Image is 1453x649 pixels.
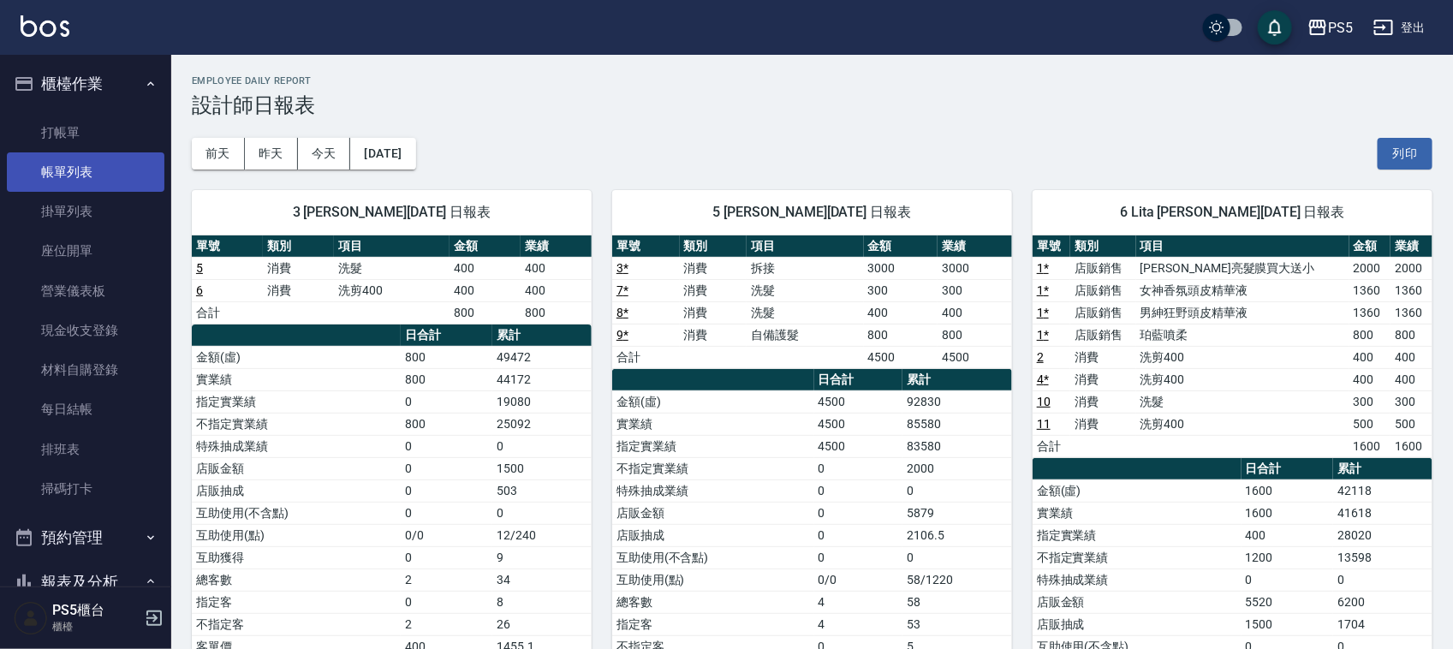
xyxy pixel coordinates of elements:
td: 合計 [1033,435,1070,457]
button: 前天 [192,138,245,170]
td: 珀藍噴柔 [1136,324,1349,346]
a: 掃碼打卡 [7,469,164,509]
td: 800 [1349,324,1391,346]
td: 店販銷售 [1070,279,1136,301]
td: 1360 [1390,279,1432,301]
img: Logo [21,15,69,37]
th: 單號 [612,235,680,258]
img: Person [14,601,48,635]
td: 實業績 [612,413,814,435]
td: 800 [401,413,493,435]
a: 打帳單 [7,113,164,152]
td: 44172 [492,368,592,390]
td: 消費 [680,301,747,324]
td: 消費 [1070,413,1136,435]
td: 0 [1242,569,1334,591]
td: 400 [1390,368,1432,390]
td: 0 [401,502,493,524]
td: 店販金額 [612,502,814,524]
td: 400 [1349,368,1391,390]
td: 拆接 [747,257,863,279]
td: 400 [521,279,592,301]
td: 1600 [1242,479,1334,502]
td: 2000 [1390,257,1432,279]
td: 800 [864,324,938,346]
a: 現金收支登錄 [7,311,164,350]
th: 單號 [192,235,263,258]
td: 1600 [1390,435,1432,457]
td: 800 [938,324,1012,346]
button: 預約管理 [7,515,164,560]
td: 3000 [938,257,1012,279]
td: 互助使用(點) [192,524,401,546]
td: 1500 [1242,613,1334,635]
td: 12/240 [492,524,592,546]
td: 0 [401,479,493,502]
a: 材料自購登錄 [7,350,164,390]
td: 83580 [902,435,1012,457]
td: 1360 [1349,279,1391,301]
a: 掛單列表 [7,192,164,231]
td: 0 [401,546,493,569]
td: 消費 [1070,368,1136,390]
td: 1360 [1390,301,1432,324]
td: 指定實業績 [612,435,814,457]
button: [DATE] [350,138,415,170]
td: 指定客 [192,591,401,613]
th: 日合計 [1242,458,1334,480]
th: 類別 [1070,235,1136,258]
th: 金額 [450,235,521,258]
button: PS5 [1301,10,1360,45]
td: 1600 [1242,502,1334,524]
td: 指定實業績 [192,390,401,413]
td: [PERSON_NAME]亮髮膜買大送小 [1136,257,1349,279]
td: 總客數 [192,569,401,591]
td: 洗髮 [747,301,863,324]
button: 列印 [1378,138,1432,170]
th: 業績 [1390,235,1432,258]
td: 400 [1242,524,1334,546]
td: 92830 [902,390,1012,413]
td: 不指定實業績 [1033,546,1242,569]
td: 300 [938,279,1012,301]
td: 女神香氛頭皮精華液 [1136,279,1349,301]
td: 消費 [1070,390,1136,413]
td: 0 [902,479,1012,502]
td: 互助使用(點) [612,569,814,591]
td: 店販銷售 [1070,324,1136,346]
td: 400 [864,301,938,324]
table: a dense table [612,235,1012,369]
td: 洗剪400 [1136,368,1349,390]
td: 800 [401,368,493,390]
td: 洗髮 [334,257,450,279]
td: 800 [401,346,493,368]
button: 櫃檯作業 [7,62,164,106]
td: 合計 [192,301,263,324]
td: 洗剪400 [1136,413,1349,435]
a: 11 [1037,417,1051,431]
td: 49472 [492,346,592,368]
td: 消費 [680,257,747,279]
td: 不指定客 [192,613,401,635]
td: 2 [401,613,493,635]
td: 2 [401,569,493,591]
th: 項目 [747,235,863,258]
td: 店販金額 [1033,591,1242,613]
td: 400 [521,257,592,279]
td: 店販銷售 [1070,301,1136,324]
td: 0 [401,591,493,613]
th: 類別 [263,235,334,258]
td: 1704 [1333,613,1432,635]
td: 5520 [1242,591,1334,613]
td: 9 [492,546,592,569]
td: 85580 [902,413,1012,435]
td: 1600 [1349,435,1391,457]
td: 金額(虛) [1033,479,1242,502]
td: 0 [401,457,493,479]
td: 34 [492,569,592,591]
td: 800 [521,301,592,324]
td: 4 [814,591,903,613]
td: 特殊抽成業績 [1033,569,1242,591]
td: 19080 [492,390,592,413]
td: 400 [450,257,521,279]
